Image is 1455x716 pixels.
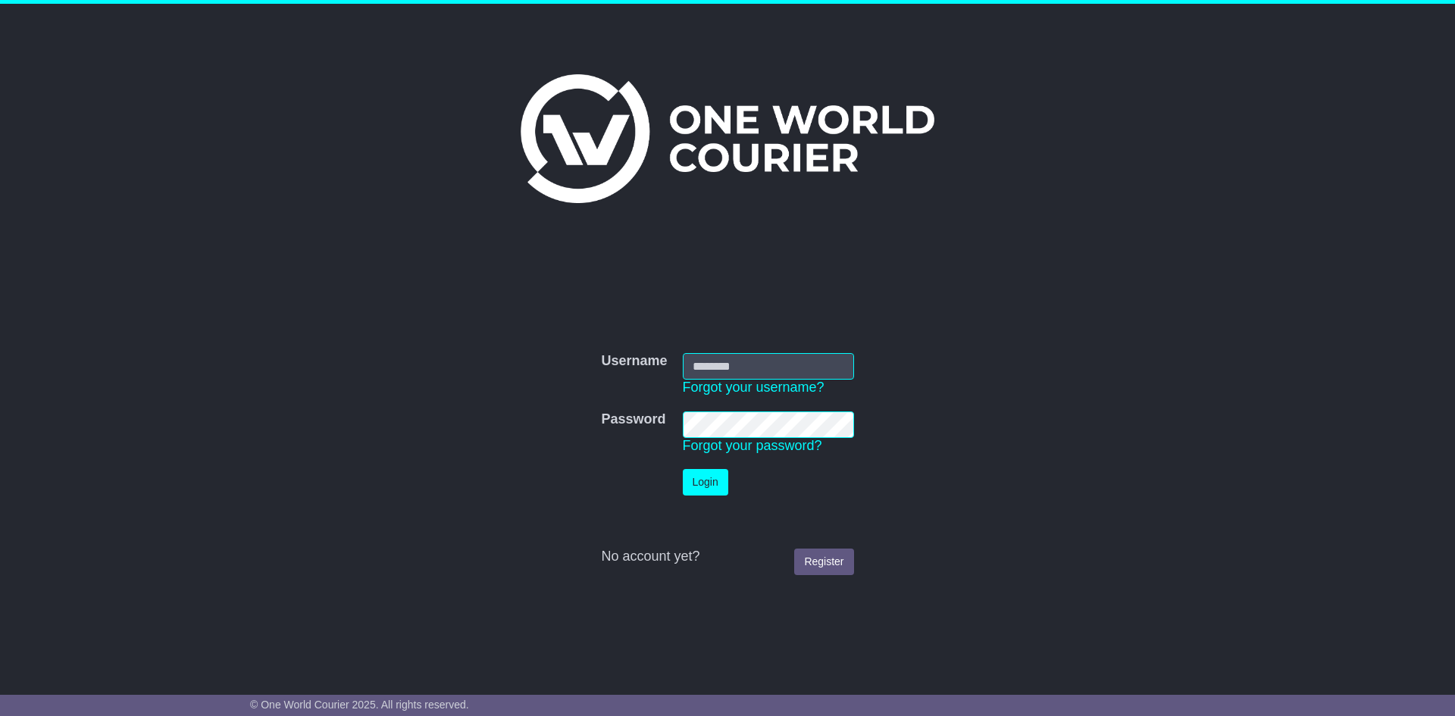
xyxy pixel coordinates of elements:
label: Password [601,411,665,428]
div: No account yet? [601,549,853,565]
a: Forgot your username? [683,380,824,395]
span: © One World Courier 2025. All rights reserved. [250,699,469,711]
button: Login [683,469,728,496]
a: Register [794,549,853,575]
img: One World [521,74,934,203]
label: Username [601,353,667,370]
a: Forgot your password? [683,438,822,453]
